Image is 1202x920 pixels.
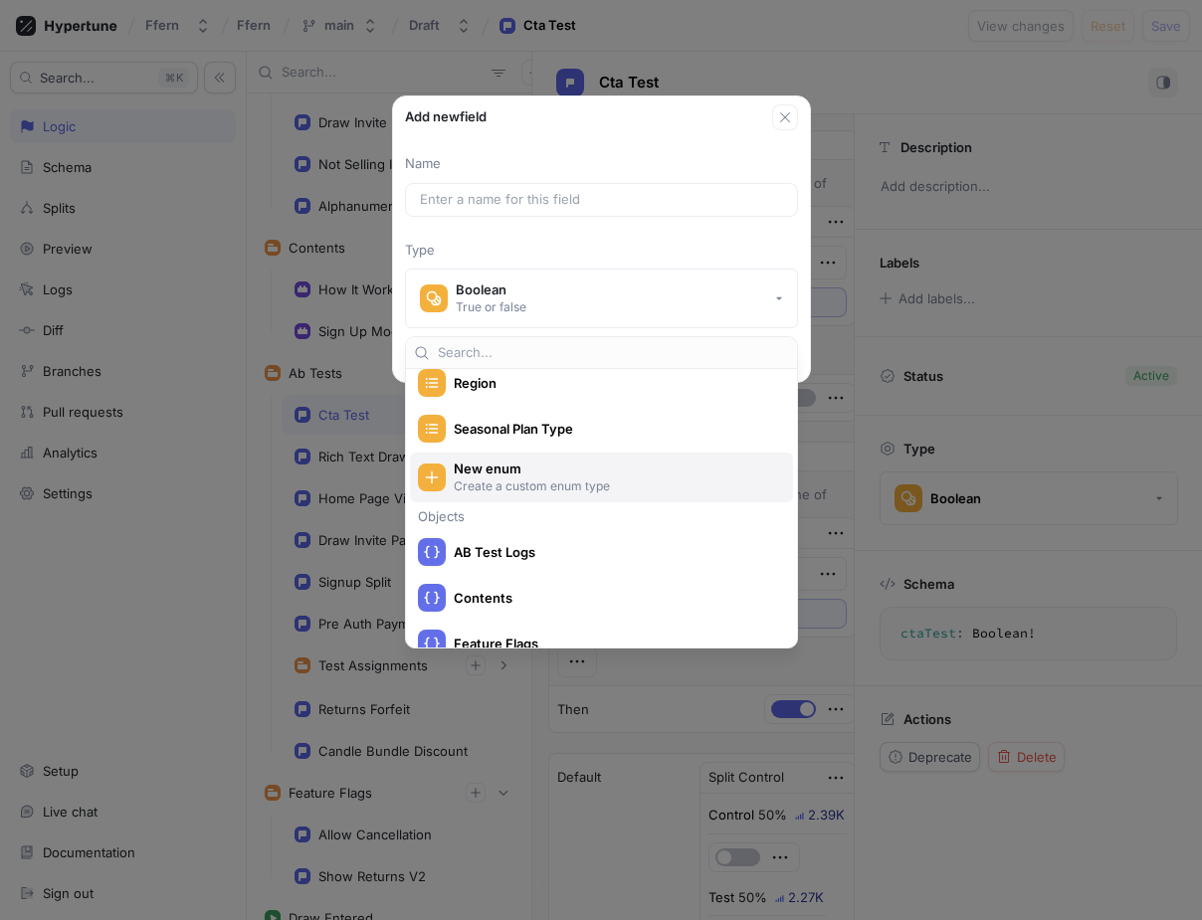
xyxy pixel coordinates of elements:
p: Type [405,241,798,261]
p: Name [405,154,798,174]
span: Seasonal Plan Type [454,421,775,438]
p: Add new field [405,107,487,127]
div: True or false [456,298,526,315]
span: Contents [454,590,775,607]
input: Search... [438,343,789,363]
div: Objects [410,510,793,522]
div: Boolean [456,281,526,298]
span: New enum [454,460,775,477]
input: Enter a name for this field [420,190,783,210]
button: BooleanTrue or false [405,269,798,328]
span: Region [454,375,775,392]
span: Feature Flags [454,636,775,652]
span: AB Test Logs [454,544,775,561]
p: Create a custom enum type [454,477,772,494]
